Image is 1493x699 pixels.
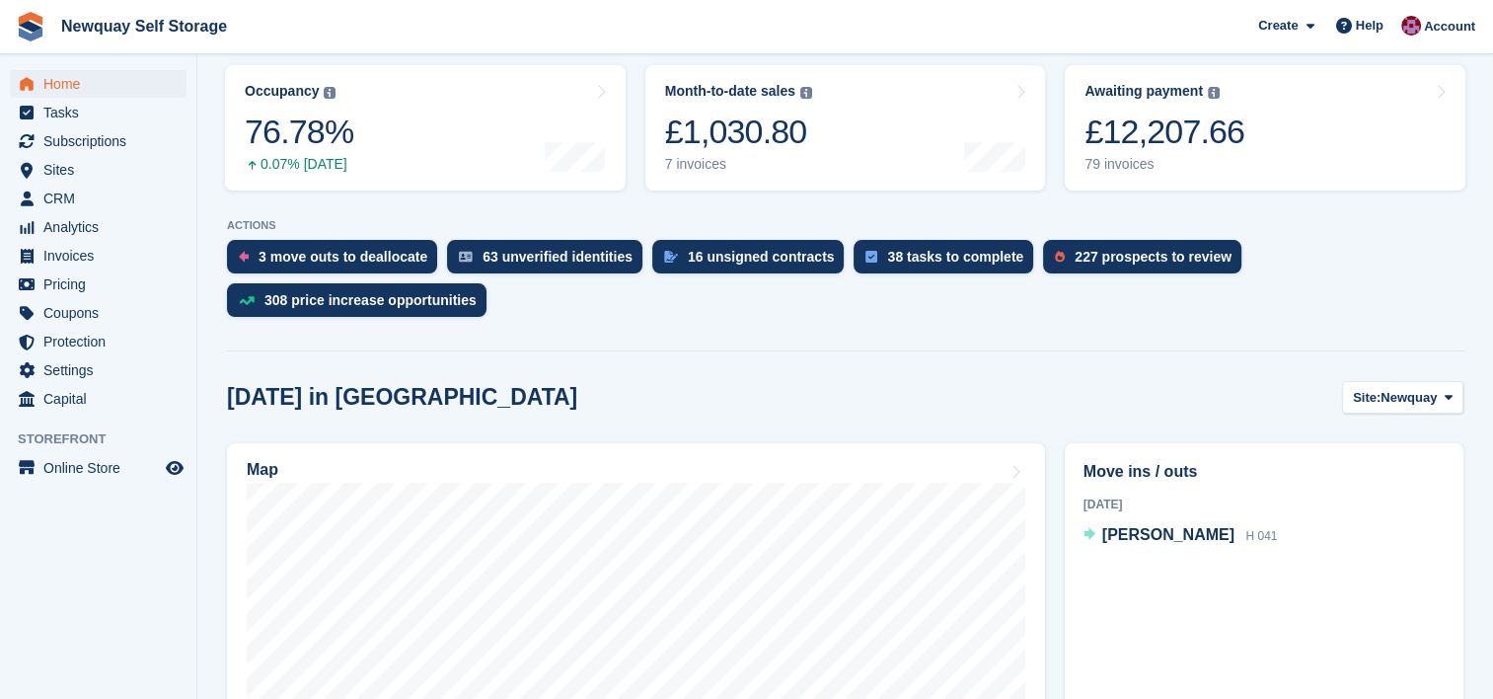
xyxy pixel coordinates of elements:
[324,87,336,99] img: icon-info-grey-7440780725fd019a000dd9b08b2336e03edf1995a4989e88bcd33f0948082b44.svg
[227,283,496,327] a: 308 price increase opportunities
[447,240,652,283] a: 63 unverified identities
[1424,17,1475,37] span: Account
[1055,251,1065,263] img: prospect-51fa495bee0391a8d652442698ab0144808aea92771e9ea1ae160a38d050c398.svg
[10,156,187,184] a: menu
[43,242,162,270] span: Invoices
[43,70,162,98] span: Home
[1353,388,1381,408] span: Site:
[1084,156,1244,173] div: 79 invoices
[227,384,577,411] h2: [DATE] in [GEOGRAPHIC_DATA]
[10,185,187,212] a: menu
[18,429,196,449] span: Storefront
[1083,496,1445,513] div: [DATE]
[865,251,877,263] img: task-75834270c22a3079a89374b754ae025e5fb1db73e45f91037f5363f120a921f8.svg
[1043,240,1251,283] a: 227 prospects to review
[245,83,319,100] div: Occupancy
[245,112,353,152] div: 76.78%
[43,328,162,355] span: Protection
[1083,460,1445,484] h2: Move ins / outs
[665,112,812,152] div: £1,030.80
[225,65,626,191] a: Occupancy 76.78% 0.07% [DATE]
[43,185,162,212] span: CRM
[10,356,187,384] a: menu
[227,219,1463,232] p: ACTIONS
[1356,16,1383,36] span: Help
[43,213,162,241] span: Analytics
[10,454,187,482] a: menu
[854,240,1043,283] a: 38 tasks to complete
[43,454,162,482] span: Online Store
[1342,381,1463,414] button: Site: Newquay
[10,99,187,126] a: menu
[645,65,1046,191] a: Month-to-date sales £1,030.80 7 invoices
[664,251,678,263] img: contract_signature_icon-13c848040528278c33f63329250d36e43548de30e8caae1d1a13099fd9432cc5.svg
[1084,83,1203,100] div: Awaiting payment
[10,271,187,298] a: menu
[10,242,187,270] a: menu
[1258,16,1298,36] span: Create
[43,99,162,126] span: Tasks
[43,299,162,327] span: Coupons
[43,271,162,298] span: Pricing
[665,83,795,100] div: Month-to-date sales
[239,251,249,263] img: move_outs_to_deallocate_icon-f764333ba52eb49d3ac5e1228854f67142a1ed5810a6f6cc68b1a99e826820c5.svg
[10,70,187,98] a: menu
[1102,526,1234,543] span: [PERSON_NAME]
[10,328,187,355] a: menu
[227,240,447,283] a: 3 move outs to deallocate
[43,156,162,184] span: Sites
[259,249,427,265] div: 3 move outs to deallocate
[652,240,855,283] a: 16 unsigned contracts
[1075,249,1232,265] div: 227 prospects to review
[1084,112,1244,152] div: £12,207.66
[1401,16,1421,36] img: Paul Upson
[10,213,187,241] a: menu
[163,456,187,480] a: Preview store
[247,461,278,479] h2: Map
[10,299,187,327] a: menu
[264,292,477,308] div: 308 price increase opportunities
[239,296,255,305] img: price_increase_opportunities-93ffe204e8149a01c8c9dc8f82e8f89637d9d84a8eef4429ea346261dce0b2c0.svg
[887,249,1023,265] div: 38 tasks to complete
[10,127,187,155] a: menu
[43,356,162,384] span: Settings
[1208,87,1220,99] img: icon-info-grey-7440780725fd019a000dd9b08b2336e03edf1995a4989e88bcd33f0948082b44.svg
[10,385,187,413] a: menu
[665,156,812,173] div: 7 invoices
[43,127,162,155] span: Subscriptions
[688,249,835,265] div: 16 unsigned contracts
[1245,529,1277,543] span: H 041
[483,249,633,265] div: 63 unverified identities
[43,385,162,413] span: Capital
[53,10,235,42] a: Newquay Self Storage
[800,87,812,99] img: icon-info-grey-7440780725fd019a000dd9b08b2336e03edf1995a4989e88bcd33f0948082b44.svg
[1065,65,1465,191] a: Awaiting payment £12,207.66 79 invoices
[1083,523,1278,549] a: [PERSON_NAME] H 041
[1381,388,1437,408] span: Newquay
[245,156,353,173] div: 0.07% [DATE]
[16,12,45,41] img: stora-icon-8386f47178a22dfd0bd8f6a31ec36ba5ce8667c1dd55bd0f319d3a0aa187defe.svg
[459,251,473,263] img: verify_identity-adf6edd0f0f0b5bbfe63781bf79b02c33cf7c696d77639b501bdc392416b5a36.svg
